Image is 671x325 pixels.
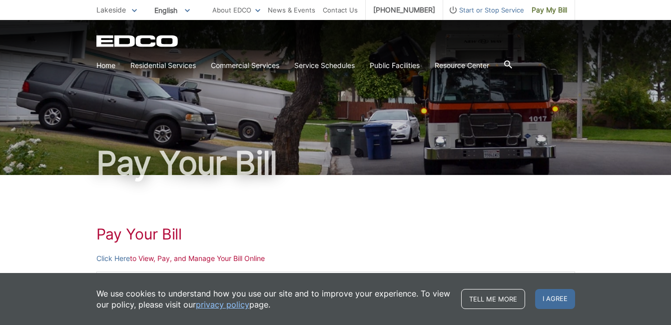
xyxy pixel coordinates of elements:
a: Contact Us [323,4,358,15]
h1: Pay Your Bill [96,225,575,243]
a: privacy policy [196,299,249,310]
span: Lakeside [96,5,126,14]
a: About EDCO [212,4,260,15]
a: Tell me more [461,289,525,309]
a: Public Facilities [370,60,420,71]
p: to View, Pay, and Manage Your Bill Online [96,253,575,264]
a: Home [96,60,115,71]
span: Pay My Bill [532,4,567,15]
h1: Pay Your Bill [96,147,575,179]
a: Service Schedules [294,60,355,71]
a: Commercial Services [211,60,279,71]
a: Click Here [96,253,130,264]
a: Resource Center [435,60,489,71]
span: I agree [535,289,575,309]
p: We use cookies to understand how you use our site and to improve your experience. To view our pol... [96,288,451,310]
span: English [147,2,197,18]
a: EDCD logo. Return to the homepage. [96,35,179,47]
a: News & Events [268,4,315,15]
a: Residential Services [130,60,196,71]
